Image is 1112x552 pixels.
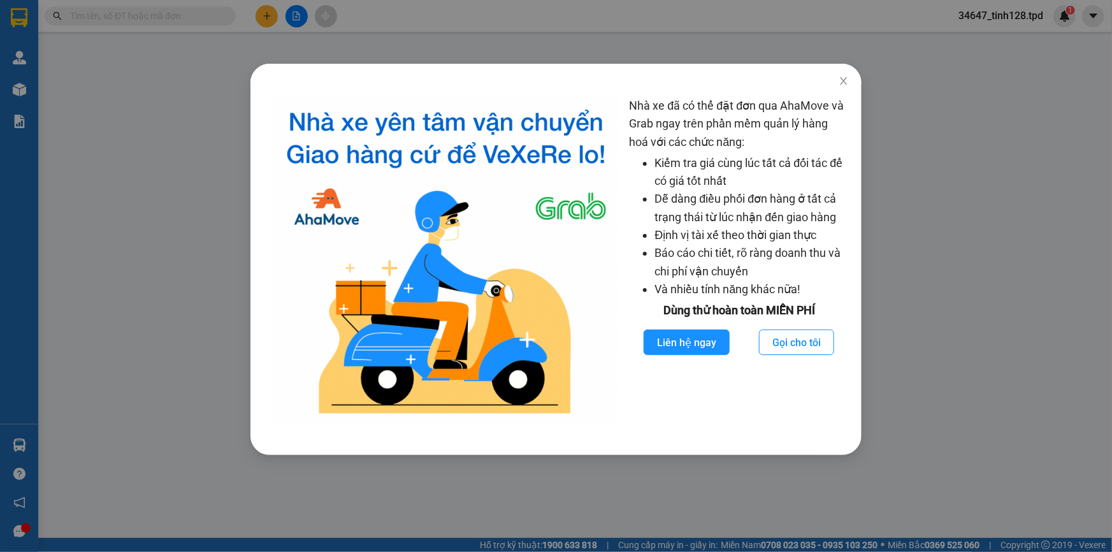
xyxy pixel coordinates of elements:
[772,335,821,351] span: Gọi cho tôi
[826,64,862,99] button: Close
[759,330,834,355] button: Gọi cho tôi
[654,280,849,298] li: Và nhiều tính năng khác nữa!
[629,301,849,319] div: Dùng thử hoàn toàn MIỄN PHÍ
[657,335,716,351] span: Liên hệ ngay
[654,226,849,244] li: Định vị tài xế theo thời gian thực
[839,76,849,86] span: close
[654,154,849,191] li: Kiểm tra giá cùng lúc tất cả đối tác để có giá tốt nhất
[273,97,619,423] img: logo
[629,97,849,423] div: Nhà xe đã có thể đặt đơn qua AhaMove và Grab ngay trên phần mềm quản lý hàng hoá với các chức năng:
[654,244,849,280] li: Báo cáo chi tiết, rõ ràng doanh thu và chi phí vận chuyển
[654,190,849,226] li: Dễ dàng điều phối đơn hàng ở tất cả trạng thái từ lúc nhận đến giao hàng
[644,330,730,355] button: Liên hệ ngay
